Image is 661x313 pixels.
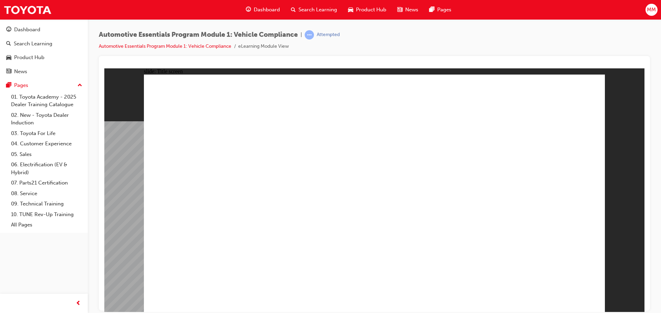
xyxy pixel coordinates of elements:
span: prev-icon [76,299,81,308]
a: Automotive Essentials Program Module 1: Vehicle Compliance [99,43,231,49]
a: news-iconNews [392,3,424,17]
a: car-iconProduct Hub [343,3,392,17]
button: Pages [3,79,85,92]
span: learningRecordVerb_ATTEMPT-icon [305,30,314,40]
span: guage-icon [6,27,11,33]
div: Pages [14,81,28,89]
a: 05. Sales [8,149,85,160]
a: All Pages [8,220,85,230]
a: pages-iconPages [424,3,457,17]
span: Automotive Essentials Program Module 1: Vehicle Compliance [99,31,298,39]
span: news-icon [6,69,11,75]
span: Search Learning [298,6,337,14]
a: 09. Technical Training [8,199,85,209]
a: Search Learning [3,37,85,50]
a: News [3,65,85,78]
div: Dashboard [14,26,40,34]
a: guage-iconDashboard [240,3,285,17]
button: MM [646,4,658,16]
a: 08. Service [8,188,85,199]
span: Pages [437,6,451,14]
div: Attempted [317,32,340,38]
span: search-icon [6,41,11,47]
span: Product Hub [356,6,386,14]
span: guage-icon [246,5,251,14]
div: Product Hub [14,54,44,62]
a: 03. Toyota For Life [8,128,85,139]
li: eLearning Module View [238,43,289,51]
a: 07. Parts21 Certification [8,178,85,188]
button: DashboardSearch LearningProduct HubNews [3,22,85,79]
span: MM [647,6,656,14]
a: 06. Electrification (EV & Hybrid) [8,159,85,178]
span: up-icon [77,81,82,90]
span: | [301,31,302,39]
img: Trak [3,2,52,18]
a: 01. Toyota Academy - 2025 Dealer Training Catalogue [8,92,85,110]
a: search-iconSearch Learning [285,3,343,17]
span: search-icon [291,5,296,14]
span: pages-icon [6,82,11,89]
span: car-icon [348,5,353,14]
span: News [405,6,418,14]
a: Product Hub [3,51,85,64]
a: 02. New - Toyota Dealer Induction [8,110,85,128]
a: Dashboard [3,23,85,36]
a: 04. Customer Experience [8,138,85,149]
div: Search Learning [14,40,52,48]
div: News [14,68,27,76]
span: pages-icon [429,5,434,14]
a: 10. TUNE Rev-Up Training [8,209,85,220]
span: news-icon [397,5,402,14]
span: Dashboard [254,6,280,14]
span: car-icon [6,55,11,61]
